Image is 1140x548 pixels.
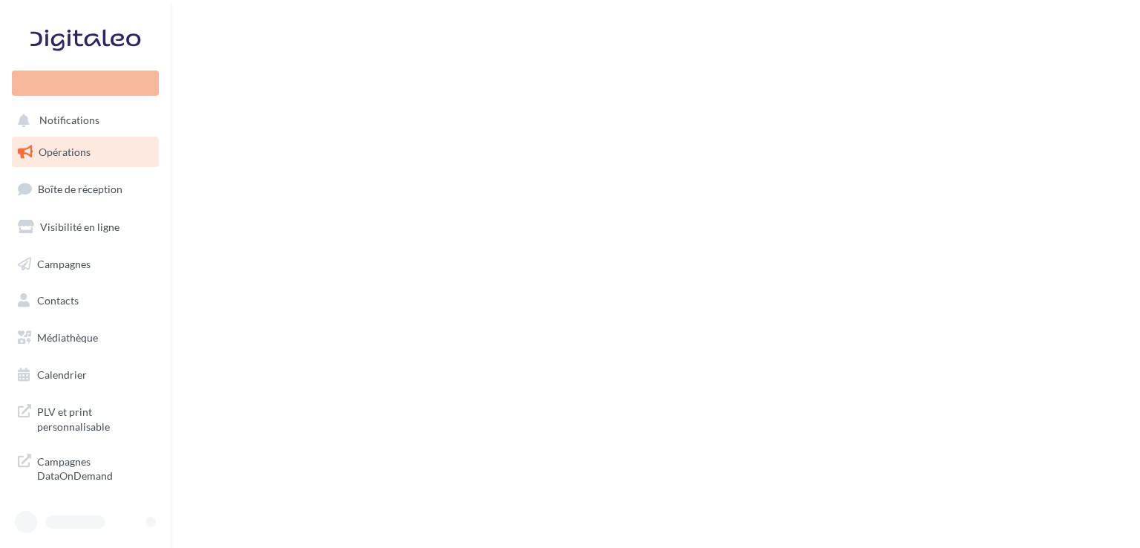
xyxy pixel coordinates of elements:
span: Campagnes DataOnDemand [37,451,153,483]
span: Boîte de réception [38,183,122,195]
span: Notifications [39,114,99,127]
a: Boîte de réception [9,173,162,205]
span: Calendrier [37,368,87,381]
a: PLV et print personnalisable [9,396,162,440]
a: Contacts [9,285,162,316]
span: Campagnes [37,257,91,270]
a: Campagnes DataOnDemand [9,446,162,489]
a: Campagnes [9,249,162,280]
a: Médiathèque [9,322,162,353]
span: Médiathèque [37,331,98,344]
a: Visibilité en ligne [9,212,162,243]
span: Visibilité en ligne [40,221,119,233]
span: Contacts [37,294,79,307]
a: Calendrier [9,359,162,391]
span: PLV et print personnalisable [37,402,153,434]
div: Nouvelle campagne [12,71,159,96]
span: Opérations [39,146,91,158]
a: Opérations [9,137,162,168]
